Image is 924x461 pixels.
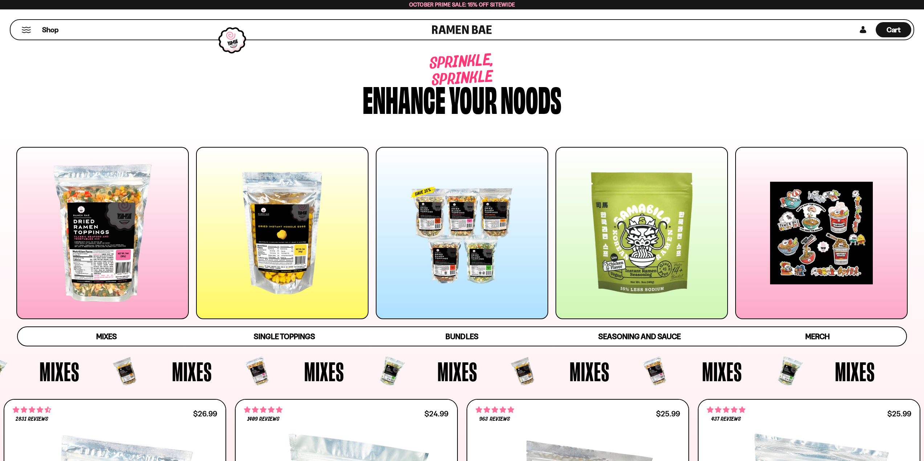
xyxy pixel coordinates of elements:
[21,27,31,33] button: Mobile Menu Trigger
[193,410,217,417] div: $26.99
[244,405,282,415] span: 4.76 stars
[711,416,741,422] span: 437 reviews
[42,25,58,35] span: Shop
[805,332,830,341] span: Merch
[42,22,58,37] a: Shop
[570,358,610,385] span: Mixes
[196,327,373,346] a: Single Toppings
[501,81,561,115] div: noods
[424,410,448,417] div: $24.99
[13,405,51,415] span: 4.68 stars
[707,405,745,415] span: 4.76 stars
[172,358,212,385] span: Mixes
[728,327,906,346] a: Merch
[656,410,680,417] div: $25.99
[254,332,315,341] span: Single Toppings
[409,1,515,8] span: October Prime Sale: 15% off Sitewide
[304,358,344,385] span: Mixes
[16,416,48,422] span: 2831 reviews
[449,81,497,115] div: your
[373,327,551,346] a: Bundles
[887,410,911,417] div: $25.99
[887,25,901,34] span: Cart
[551,327,728,346] a: Seasoning and Sauce
[40,358,80,385] span: Mixes
[476,405,514,415] span: 4.75 stars
[437,358,477,385] span: Mixes
[363,81,445,115] div: Enhance
[445,332,478,341] span: Bundles
[479,416,510,422] span: 963 reviews
[247,416,280,422] span: 1409 reviews
[835,358,875,385] span: Mixes
[18,327,195,346] a: Mixes
[876,20,911,40] div: Cart
[598,332,681,341] span: Seasoning and Sauce
[702,358,742,385] span: Mixes
[96,332,117,341] span: Mixes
